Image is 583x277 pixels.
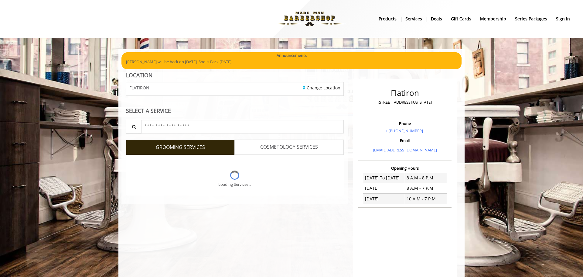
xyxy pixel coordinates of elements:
[511,14,552,23] a: Series packagesSeries packages
[260,143,318,151] span: COSMETOLOGY SERVICES
[515,16,547,22] b: Series packages
[218,181,251,188] div: Loading Services...
[363,173,405,183] td: [DATE] To [DATE]
[126,108,344,114] div: SELECT A SERVICE
[556,16,570,22] b: sign in
[360,88,450,97] h2: Flatiron
[363,183,405,193] td: [DATE]
[303,85,340,91] a: Change Location
[552,14,574,23] a: sign insign in
[129,85,149,90] span: FLATIRON
[431,16,442,22] b: Deals
[126,59,457,65] p: [PERSON_NAME] will be back on [DATE]. Sod is Back [DATE].
[379,16,397,22] b: products
[401,14,427,23] a: ServicesServices
[451,16,471,22] b: gift cards
[277,52,307,59] b: Announcements
[373,147,437,153] a: [EMAIL_ADDRESS][DOMAIN_NAME]
[360,99,450,106] p: [STREET_ADDRESS][US_STATE]
[374,14,401,23] a: Productsproducts
[476,14,511,23] a: MembershipMembership
[447,14,476,23] a: Gift cardsgift cards
[386,128,424,133] a: + [PHONE_NUMBER].
[405,16,422,22] b: Services
[427,14,447,23] a: DealsDeals
[126,120,141,133] button: Service Search
[405,194,447,204] td: 10 A.M - 7 P.M
[268,2,351,36] img: Made Man Barbershop logo
[405,173,447,183] td: 8 A.M - 8 P.M
[405,183,447,193] td: 8 A.M - 7 P.M
[360,121,450,126] h3: Phone
[363,194,405,204] td: [DATE]
[358,166,452,170] h3: Opening Hours
[126,155,344,196] div: Grooming services
[126,71,152,79] b: LOCATION
[156,144,205,151] span: GROOMING SERVICES
[360,138,450,143] h3: Email
[480,16,506,22] b: Membership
